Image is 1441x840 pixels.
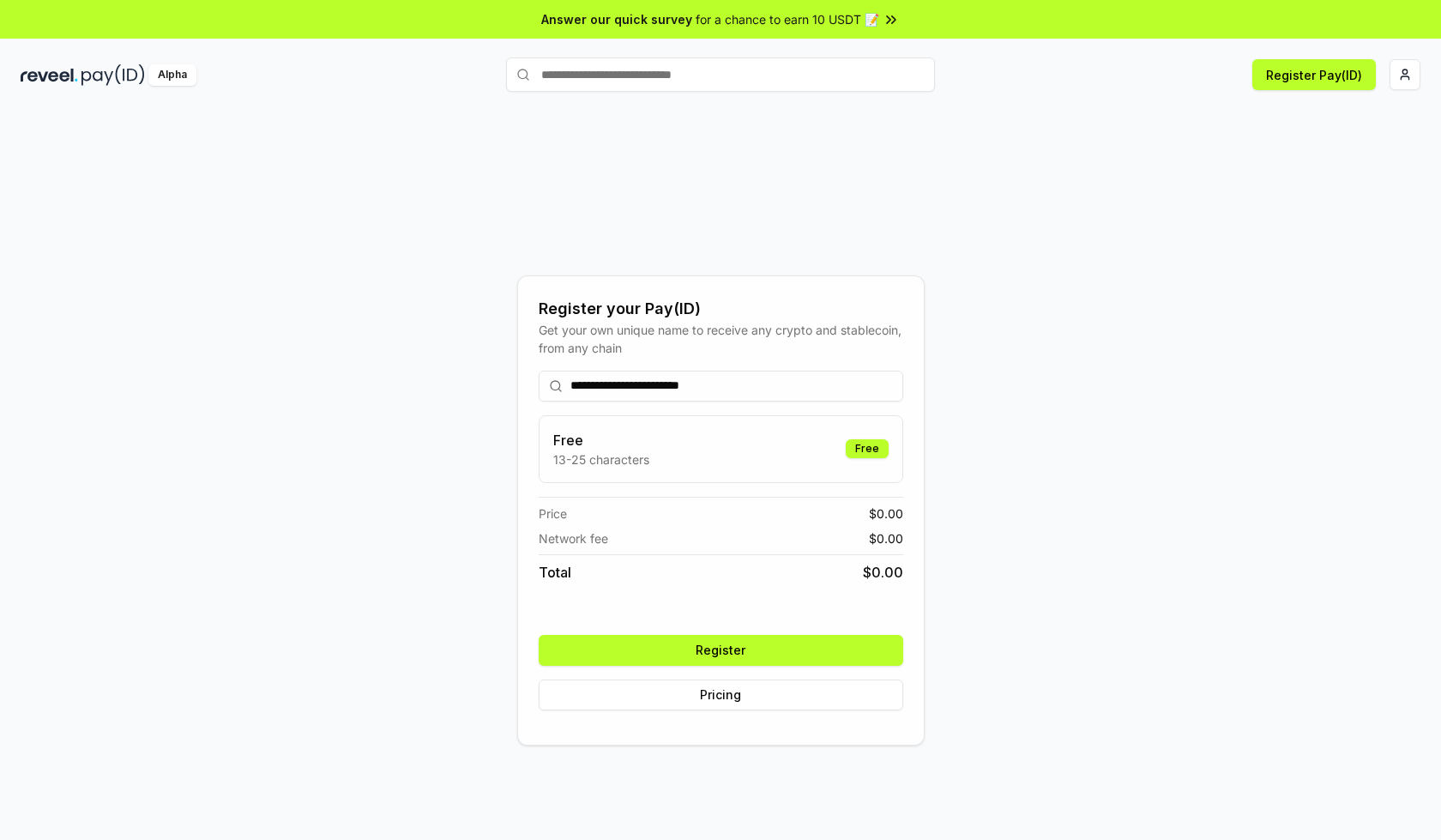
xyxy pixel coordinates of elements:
span: Network fee [539,529,608,547]
img: pay_id [81,64,145,86]
span: Total [539,562,571,583]
div: Free [846,439,889,458]
div: Get your own unique name to receive any crypto and stablecoin, from any chain [539,321,903,357]
span: $ 0.00 [869,505,903,523]
div: Alpha [148,64,196,86]
h3: Free [553,430,649,450]
span: for a chance to earn 10 USDT 📝 [696,10,879,28]
span: $ 0.00 [869,529,903,547]
button: Pricing [539,680,903,710]
p: 13-25 characters [553,450,649,468]
span: Answer our quick survey [541,10,692,28]
button: Register [539,635,903,666]
div: Register your Pay(ID) [539,297,903,321]
span: $ 0.00 [863,562,903,583]
img: reveel_dark [21,64,78,86]
button: Register Pay(ID) [1252,59,1376,90]
span: Price [539,505,567,523]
